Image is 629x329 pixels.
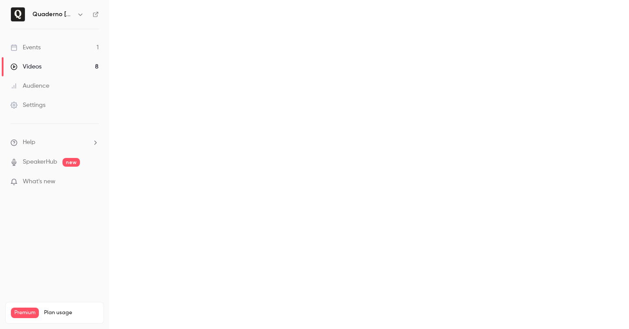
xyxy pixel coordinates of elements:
li: help-dropdown-opener [10,138,99,147]
iframe: Noticeable Trigger [88,178,99,186]
h6: Quaderno [GEOGRAPHIC_DATA] [32,10,73,19]
a: SpeakerHub [23,158,57,167]
span: What's new [23,177,55,186]
span: new [62,158,80,167]
span: Premium [11,308,39,318]
img: Quaderno España [11,7,25,21]
div: Audience [10,82,49,90]
span: Plan usage [44,309,98,316]
div: Events [10,43,41,52]
div: Settings [10,101,45,110]
div: Videos [10,62,41,71]
span: Help [23,138,35,147]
